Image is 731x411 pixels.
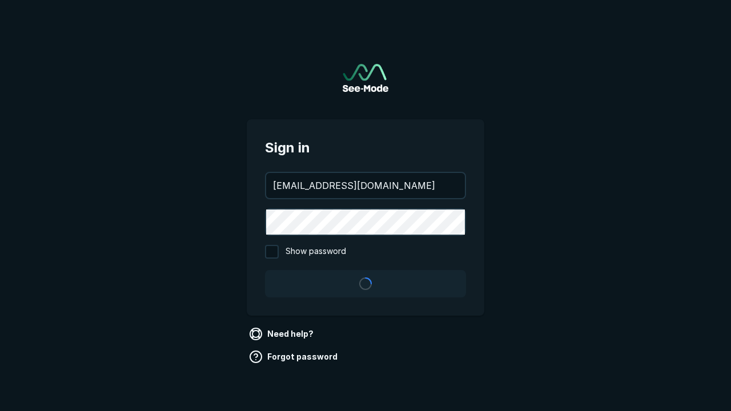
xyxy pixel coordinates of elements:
input: your@email.com [266,173,465,198]
span: Show password [286,245,346,259]
span: Sign in [265,138,466,158]
a: Go to sign in [343,64,388,92]
a: Need help? [247,325,318,343]
img: See-Mode Logo [343,64,388,92]
a: Forgot password [247,348,342,366]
